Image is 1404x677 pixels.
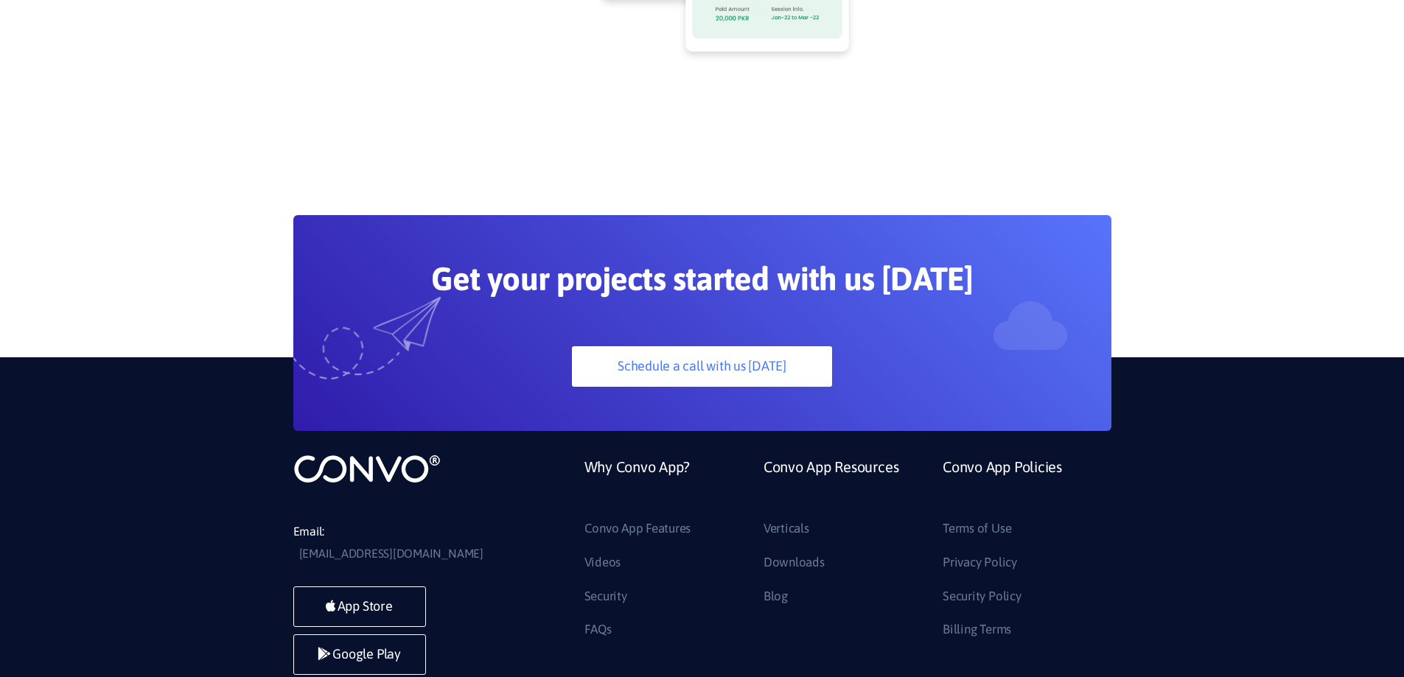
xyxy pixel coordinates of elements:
img: logo_not_found [293,453,441,484]
a: [EMAIL_ADDRESS][DOMAIN_NAME] [299,543,483,565]
a: Videos [584,551,621,575]
h2: Get your projects started with us [DATE] [363,259,1041,309]
a: Security [584,585,627,608]
a: Convo App Policies [943,453,1062,517]
a: Security Policy [943,585,1021,608]
a: Terms of Use [943,517,1011,541]
a: Downloads [764,551,825,575]
a: Google Play [293,634,426,675]
a: App Store [293,586,426,627]
a: Blog [764,585,788,608]
a: Convo App Resources [764,453,898,517]
a: FAQs [584,618,612,642]
a: Schedule a call with us [DATE] [572,346,832,387]
a: Privacy Policy [943,551,1017,575]
li: Email: [293,521,514,565]
a: Why Convo App? [584,453,691,517]
a: Verticals [764,517,809,541]
a: Billing Terms [943,618,1011,642]
a: Convo App Features [584,517,691,541]
div: Footer [573,453,1111,652]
